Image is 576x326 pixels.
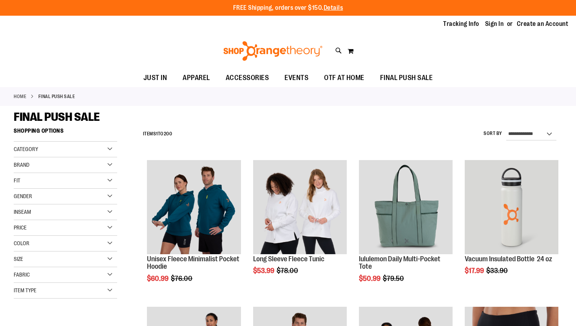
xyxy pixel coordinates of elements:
[465,160,558,254] img: Vacuum Insulated Bottle 24 oz
[14,287,36,293] span: Item Type
[484,130,502,137] label: Sort By
[14,124,117,142] strong: Shopping Options
[461,156,562,295] div: product
[147,275,170,282] span: $60.99
[183,69,210,87] span: APPAREL
[164,131,172,137] span: 200
[226,69,269,87] span: ACCESSORIES
[359,275,382,282] span: $50.99
[143,69,167,87] span: JUST IN
[277,267,299,275] span: $78.00
[465,160,558,255] a: Vacuum Insulated Bottle 24 oz
[14,256,23,262] span: Size
[486,267,509,275] span: $33.90
[253,267,275,275] span: $53.99
[143,156,245,302] div: product
[233,4,343,13] p: FREE Shipping, orders over $150.
[355,156,456,302] div: product
[359,255,440,271] a: lululemon Daily Multi-Pocket Tote
[14,110,100,124] span: FINAL PUSH SALE
[359,160,453,254] img: lululemon Daily Multi-Pocket Tote
[14,146,38,152] span: Category
[359,160,453,255] a: lululemon Daily Multi-Pocket Tote
[324,69,364,87] span: OTF AT HOME
[324,4,343,11] a: Details
[147,160,241,254] img: Unisex Fleece Minimalist Pocket Hoodie
[253,160,347,255] a: Product image for Fleece Long Sleeve
[485,20,504,28] a: Sign In
[253,255,324,263] a: Long Sleeve Fleece Tunic
[14,271,30,278] span: Fabric
[14,177,20,184] span: Fit
[156,131,158,137] span: 1
[383,275,405,282] span: $79.50
[380,69,433,87] span: FINAL PUSH SALE
[14,93,26,100] a: Home
[14,209,31,215] span: Inseam
[517,20,569,28] a: Create an Account
[38,93,75,100] strong: FINAL PUSH SALE
[443,20,479,28] a: Tracking Info
[284,69,308,87] span: EVENTS
[14,224,27,231] span: Price
[147,255,239,271] a: Unisex Fleece Minimalist Pocket Hoodie
[143,128,172,140] h2: Items to
[171,275,194,282] span: $76.00
[14,193,32,199] span: Gender
[147,160,241,255] a: Unisex Fleece Minimalist Pocket Hoodie
[14,162,29,168] span: Brand
[222,41,324,61] img: Shop Orangetheory
[465,267,485,275] span: $17.99
[465,255,552,263] a: Vacuum Insulated Bottle 24 oz
[14,240,29,246] span: Color
[253,160,347,254] img: Product image for Fleece Long Sleeve
[249,156,351,295] div: product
